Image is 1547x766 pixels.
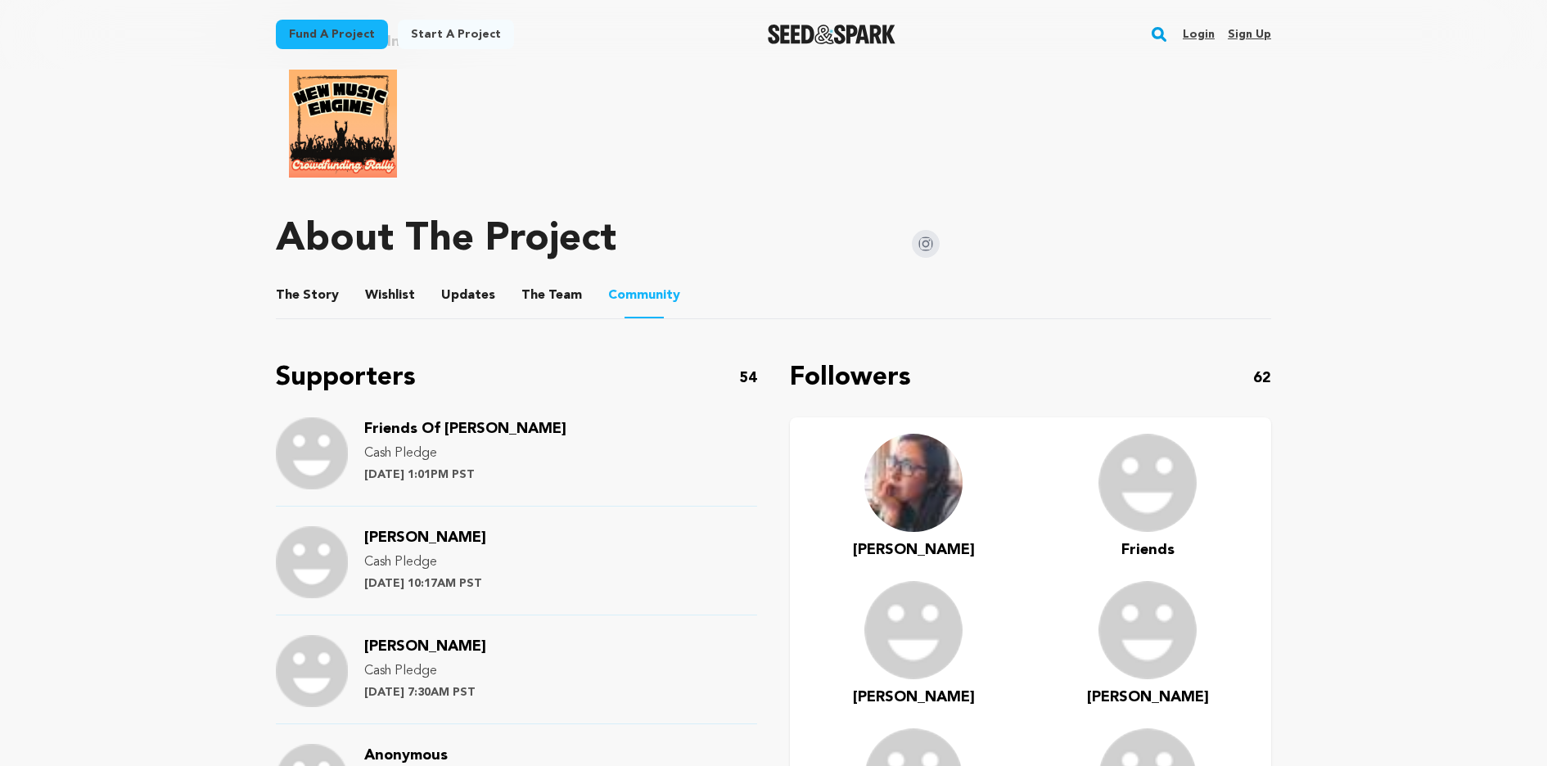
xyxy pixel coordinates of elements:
img: Seed&Spark Logo Dark Mode [768,25,896,44]
a: Login [1183,21,1215,47]
p: Supporters [276,358,416,398]
span: Friends [1121,543,1175,557]
a: Anonymous [364,750,448,763]
img: e6371b7ea271a224.jpg [864,434,963,532]
img: Support Image [276,635,348,707]
span: [PERSON_NAME] [364,639,486,654]
span: [PERSON_NAME] [853,690,975,705]
span: Team [521,286,582,305]
span: The [276,286,300,305]
a: Sign up [1228,21,1271,47]
p: 54 [739,367,757,390]
img: user.png [1098,581,1197,679]
a: [PERSON_NAME] [364,532,486,545]
h1: About The Project [276,220,616,259]
span: Updates [441,286,495,305]
p: Cash Pledge [364,661,486,681]
span: Friends Of [PERSON_NAME] [364,421,566,436]
p: Followers [790,358,911,398]
span: [PERSON_NAME] [853,543,975,557]
img: user.png [864,581,963,679]
p: Cash Pledge [364,552,486,572]
img: Support Image [276,417,348,489]
p: [DATE] 10:17AM PST [364,575,486,592]
span: [PERSON_NAME] [1087,690,1209,705]
img: New Music Engine Rally [289,70,397,178]
img: user.png [1098,434,1197,532]
a: Start a project [398,20,514,49]
a: [PERSON_NAME] [1087,686,1209,709]
span: Community [608,286,680,305]
a: [PERSON_NAME] [364,641,486,654]
a: [PERSON_NAME] [853,686,975,709]
span: The [521,286,545,305]
span: [PERSON_NAME] [364,530,486,545]
p: Cash Pledge [364,444,566,463]
span: Wishlist [365,286,415,305]
a: Seed&Spark Homepage [768,25,896,44]
a: Fund a project [276,20,388,49]
img: Support Image [276,526,348,598]
p: 62 [1253,367,1271,390]
a: [PERSON_NAME] [853,538,975,561]
img: Seed&Spark Instagram Icon [912,230,940,258]
span: Anonymous [364,748,448,763]
a: Friends Of [PERSON_NAME] [364,423,566,436]
p: [DATE] 7:30AM PST [364,684,486,701]
a: Friends [1121,538,1175,561]
p: [DATE] 1:01PM PST [364,466,566,483]
span: Story [276,286,339,305]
